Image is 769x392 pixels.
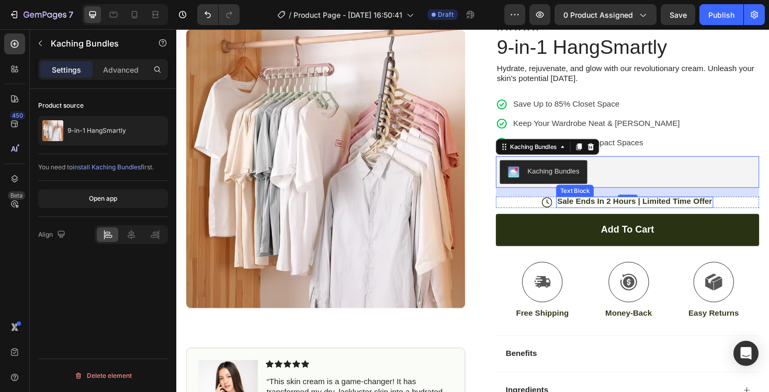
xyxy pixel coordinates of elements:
[69,8,73,21] p: 7
[52,64,81,75] p: Settings
[73,163,141,171] span: install Kaching Bundles
[103,64,139,75] p: Advanced
[67,127,126,134] p: 9-in-1 HangSmartly
[699,4,743,25] button: Publish
[357,116,494,125] span: Perfect for Small or Compact Spaces
[355,113,535,129] div: Rich Text Editor. Editing area: main
[10,111,25,120] div: 450
[38,367,168,384] button: Delete element
[338,196,617,230] button: Add to cart
[455,296,504,307] p: Money-Back
[404,167,440,176] div: Text Block
[38,101,84,110] div: Product source
[670,10,687,19] span: Save
[438,10,454,19] span: Draft
[289,9,291,20] span: /
[372,145,427,156] div: Kaching Bundles
[357,75,469,84] span: Save Up to 85% Closet Space
[563,9,633,20] span: 0 product assigned
[349,339,382,350] p: Benefits
[555,4,657,25] button: 0 product assigned
[355,72,535,88] div: Rich Text Editor. Editing area: main
[176,29,769,392] iframe: Design area
[197,4,240,25] div: Undo/Redo
[293,9,402,20] span: Product Page - [DATE] 16:50:41
[661,4,695,25] button: Save
[8,191,25,200] div: Beta
[38,189,168,208] button: Open app
[338,5,617,34] h1: 9-in-1 HangSmartly
[74,370,132,382] div: Delete element
[733,341,759,366] div: Open Intercom Messenger
[4,4,78,25] button: 7
[450,206,506,220] div: Add to cart
[360,296,416,307] p: Free Shipping
[542,296,596,307] p: Easy Returns
[343,139,435,164] button: Kaching Bundles
[38,163,168,172] div: You need to first.
[340,37,616,59] p: Hydrate, rejuvenate, and glow with our revolutionary cream. Unleash your skin's potential [DATE].
[89,194,117,203] div: Open app
[349,377,394,388] p: Ingredients
[355,93,535,108] div: Rich Text Editor. Editing area: main
[42,120,63,141] img: product feature img
[351,145,364,158] img: KachingBundles.png
[403,178,568,189] p: Sale Ends In 2 Hours | Limited Time Offer
[357,96,533,105] span: Keep Your Wardrobe Neat & [PERSON_NAME]
[51,37,140,50] p: Kaching Bundles
[708,9,734,20] div: Publish
[38,228,67,242] div: Align
[352,120,405,130] div: Kaching Bundles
